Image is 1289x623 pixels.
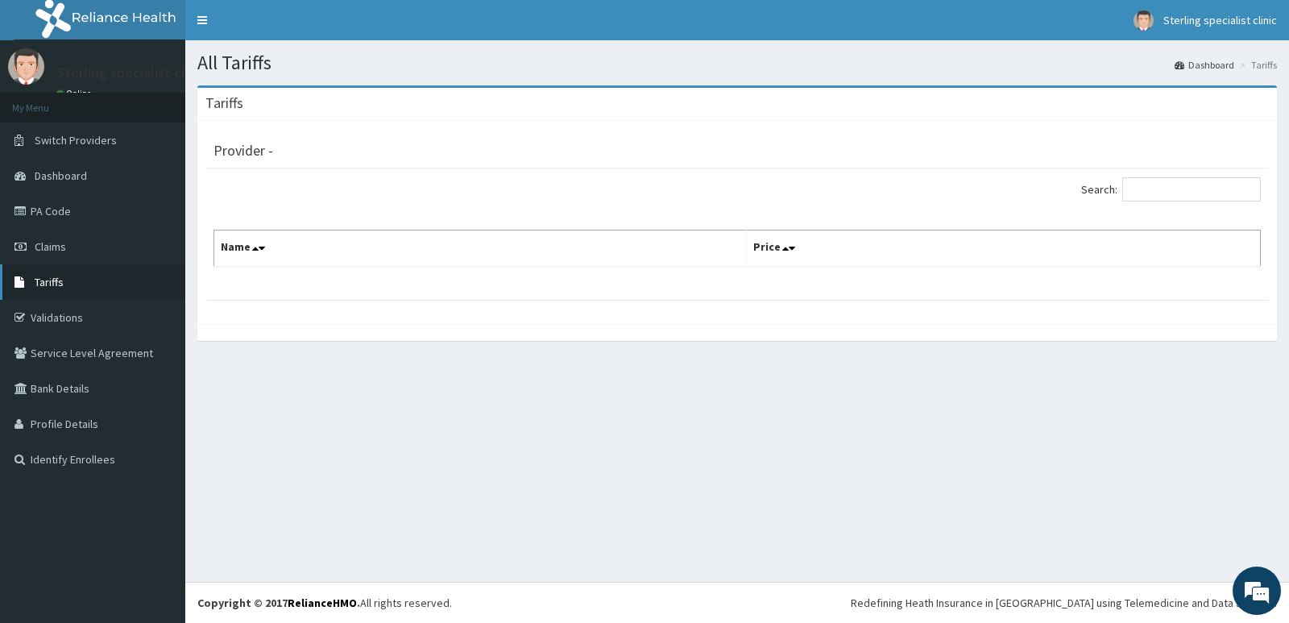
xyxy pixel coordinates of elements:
th: Name [214,231,747,268]
span: Dashboard [35,168,87,183]
h3: Tariffs [205,96,243,110]
span: Tariffs [35,275,64,289]
strong: Copyright © 2017 . [197,596,360,610]
a: RelianceHMO [288,596,357,610]
label: Search: [1081,177,1261,201]
span: Sterling specialist clinic [1163,13,1277,27]
li: Tariffs [1236,58,1277,72]
h1: All Tariffs [197,52,1277,73]
span: We're online! [93,203,222,366]
p: Sterling specialist clinic [56,65,207,80]
a: Online [56,88,95,99]
input: Search: [1122,177,1261,201]
div: Chat with us now [84,90,271,111]
footer: All rights reserved. [185,582,1289,623]
h3: Provider - [213,143,273,158]
span: Switch Providers [35,133,117,147]
span: Claims [35,239,66,254]
th: Price [747,231,1261,268]
a: Dashboard [1175,58,1234,72]
textarea: Type your message and hit 'Enter' [8,440,307,496]
img: d_794563401_company_1708531726252_794563401 [30,81,65,121]
div: Redefining Heath Insurance in [GEOGRAPHIC_DATA] using Telemedicine and Data Science! [851,595,1277,611]
img: User Image [8,48,44,85]
img: User Image [1134,10,1154,31]
div: Minimize live chat window [264,8,303,47]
